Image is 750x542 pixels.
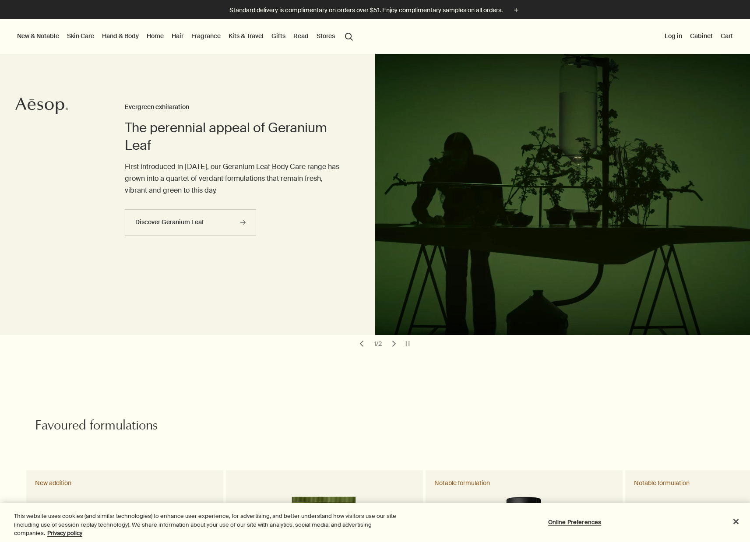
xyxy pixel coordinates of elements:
a: More information about your privacy, opens in a new tab [47,529,82,537]
button: previous slide [356,338,368,350]
button: Close [726,512,746,531]
a: Skin Care [65,30,96,42]
a: Hand & Body [100,30,141,42]
a: Discover Geranium Leaf [125,209,256,236]
div: This website uses cookies (and similar technologies) to enhance user experience, for advertising,... [14,512,412,538]
h2: Favoured formulations [35,418,256,436]
button: Standard delivery is complimentary on orders over $51. Enjoy complimentary samples on all orders. [229,5,521,15]
nav: primary [15,19,357,54]
button: Cart [719,30,735,42]
a: Home [145,30,165,42]
p: First introduced in [DATE], our Geranium Leaf Body Care range has grown into a quartet of verdant... [125,161,340,197]
button: next slide [388,338,400,350]
button: Stores [315,30,337,42]
button: New & Notable [15,30,61,42]
a: Aesop [15,97,68,117]
p: Standard delivery is complimentary on orders over $51. Enjoy complimentary samples on all orders. [229,6,503,15]
a: Cabinet [688,30,715,42]
a: Read [292,30,310,42]
nav: supplementary [663,19,735,54]
div: 1 / 2 [371,340,384,348]
a: Fragrance [190,30,222,42]
button: Log in [663,30,684,42]
button: Open search [341,28,357,44]
a: Kits & Travel [227,30,265,42]
a: Hair [170,30,185,42]
h2: The perennial appeal of Geranium Leaf [125,119,340,154]
svg: Aesop [15,97,68,115]
button: pause [401,338,414,350]
a: Gifts [270,30,287,42]
h3: Evergreen exhilaration [125,102,340,113]
button: Online Preferences, Opens the preference center dialog [547,513,602,531]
